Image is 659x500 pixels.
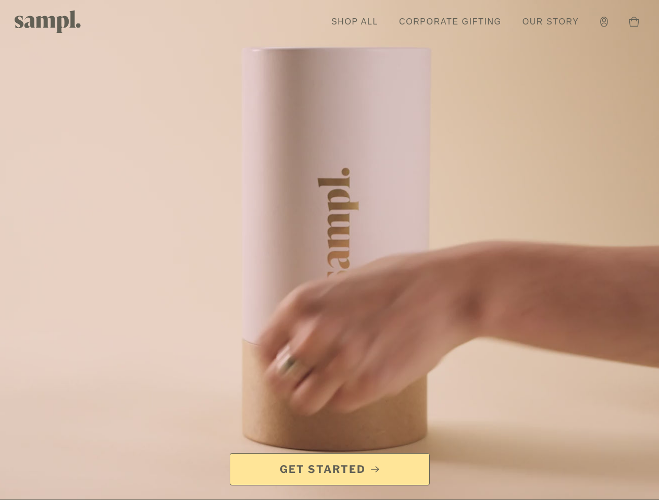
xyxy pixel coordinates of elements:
[394,10,507,33] a: Corporate Gifting
[326,10,383,33] a: Shop All
[280,462,366,477] span: Get Started
[230,453,430,485] a: Get Started
[15,10,81,33] img: Sampl logo
[517,10,585,33] a: Our Story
